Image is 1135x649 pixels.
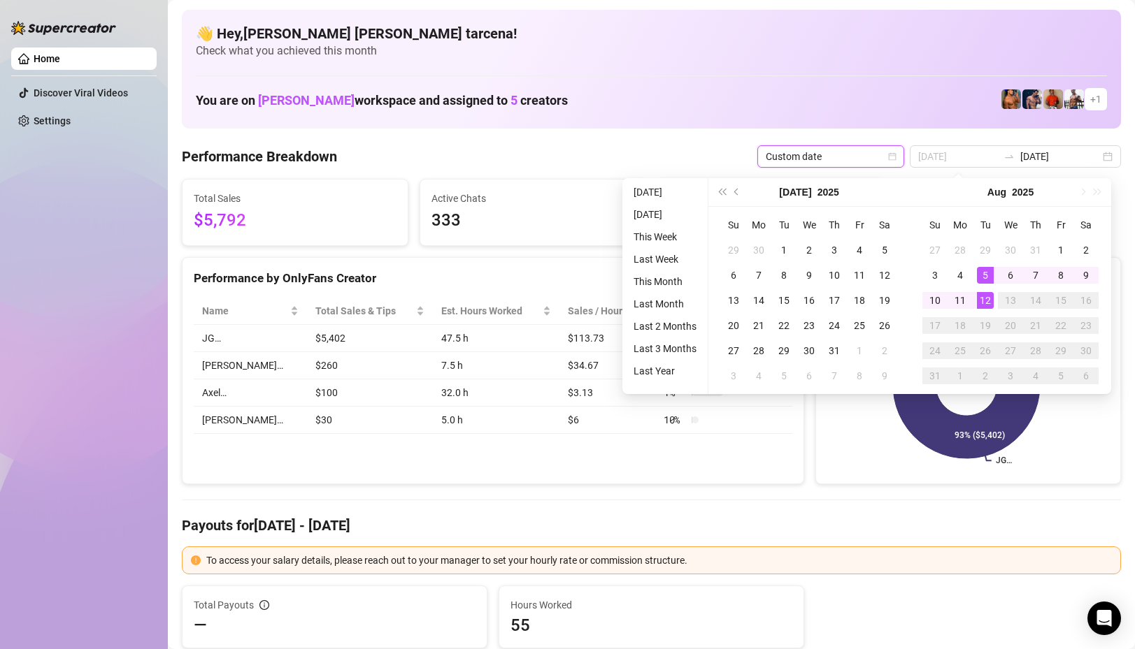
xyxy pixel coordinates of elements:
div: 2 [1078,242,1094,258]
div: 1 [851,342,868,359]
div: 3 [826,242,843,258]
div: 9 [1078,267,1094,284]
td: 2025-07-15 [771,288,797,313]
h4: Payouts for [DATE] - [DATE] [182,516,1121,535]
td: 2025-07-14 [746,288,771,313]
li: This Week [628,228,702,245]
div: 5 [876,242,893,258]
td: 2025-09-01 [948,363,973,388]
div: 21 [1027,317,1044,334]
div: 23 [1078,317,1094,334]
div: 28 [1027,342,1044,359]
td: 2025-08-01 [847,338,872,363]
td: 2025-07-06 [721,263,746,288]
div: 6 [1002,267,1019,284]
div: 30 [1078,342,1094,359]
td: 2025-08-01 [1048,238,1073,263]
td: Axel… [194,379,307,407]
button: Previous month (PageUp) [729,178,745,206]
span: 55 [511,614,792,636]
td: 2025-08-02 [1073,238,1099,263]
div: 22 [1052,317,1069,334]
td: $260 [307,352,433,379]
td: 2025-08-14 [1023,288,1048,313]
td: 2025-08-30 [1073,338,1099,363]
div: 21 [750,317,767,334]
td: 47.5 h [433,325,559,352]
td: 2025-07-10 [822,263,847,288]
div: 25 [851,317,868,334]
span: 333 [431,207,634,234]
div: 4 [952,267,969,284]
div: 2 [876,342,893,359]
td: 2025-08-22 [1048,313,1073,338]
div: 2 [801,242,818,258]
td: 2025-08-15 [1048,288,1073,313]
div: 17 [826,292,843,309]
td: JG… [194,325,307,352]
td: [PERSON_NAME]… [194,352,307,379]
td: 32.0 h [433,379,559,407]
td: 2025-08-25 [948,338,973,363]
th: We [998,212,1023,238]
button: Last year (Control + left) [714,178,729,206]
td: 2025-08-11 [948,288,973,313]
a: Discover Viral Videos [34,87,128,99]
div: 24 [826,317,843,334]
td: 2025-07-11 [847,263,872,288]
th: Fr [847,212,872,238]
h4: Performance Breakdown [182,147,337,166]
div: 15 [1052,292,1069,309]
th: We [797,212,822,238]
td: 2025-07-04 [847,238,872,263]
div: 12 [977,292,994,309]
input: Start date [918,149,998,164]
div: 29 [977,242,994,258]
div: 25 [952,342,969,359]
td: 2025-08-20 [998,313,1023,338]
div: 28 [750,342,767,359]
td: 2025-07-30 [998,238,1023,263]
div: 18 [952,317,969,334]
td: 2025-08-10 [922,288,948,313]
td: $113.73 [559,325,655,352]
span: to [1004,151,1015,162]
div: Est. Hours Worked [441,303,540,319]
div: 5 [1052,367,1069,384]
td: 2025-07-02 [797,238,822,263]
div: 11 [851,267,868,284]
span: Active Chats [431,191,634,206]
td: 2025-07-21 [746,313,771,338]
img: Justin [1043,89,1063,109]
div: 23 [801,317,818,334]
div: 26 [977,342,994,359]
td: 2025-09-03 [998,363,1023,388]
div: 26 [876,317,893,334]
div: 1 [952,367,969,384]
td: $34.67 [559,352,655,379]
div: 14 [750,292,767,309]
th: Su [721,212,746,238]
td: 2025-07-18 [847,288,872,313]
span: swap-right [1004,151,1015,162]
div: 11 [952,292,969,309]
td: 2025-08-24 [922,338,948,363]
div: 6 [725,267,742,284]
th: Fr [1048,212,1073,238]
td: 2025-08-03 [721,363,746,388]
div: 7 [1027,267,1044,284]
td: 2025-07-20 [721,313,746,338]
div: 27 [725,342,742,359]
li: Last 3 Months [628,340,702,357]
div: 8 [851,367,868,384]
button: Choose a month [779,178,811,206]
h1: You are on workspace and assigned to creators [196,93,568,108]
div: 4 [851,242,868,258]
div: 9 [876,367,893,384]
td: 2025-07-13 [721,288,746,313]
td: 2025-07-05 [872,238,897,263]
div: To access your salary details, please reach out to your manager to set your hourly rate or commis... [206,553,1112,568]
div: 9 [801,267,818,284]
td: 2025-07-28 [746,338,771,363]
td: 2025-07-09 [797,263,822,288]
